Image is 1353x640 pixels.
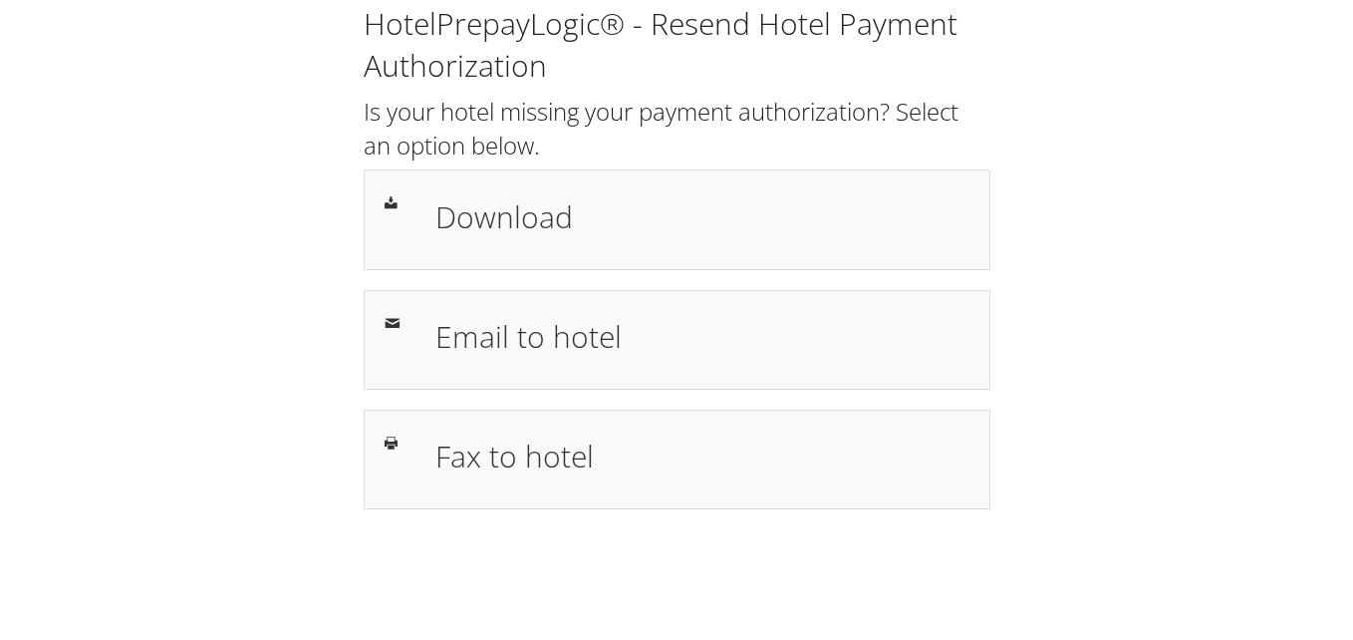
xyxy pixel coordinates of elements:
h1: Fax to hotel [435,434,969,479]
a: Fax to hotel [364,410,990,509]
h1: HotelPrepayLogic® - Resend Hotel Payment Authorization [364,3,990,87]
a: Download [364,169,990,269]
h2: Is your hotel missing your payment authorization? Select an option below. [364,95,990,161]
h1: Download [435,194,969,239]
a: Email to hotel [364,290,990,390]
h1: Email to hotel [435,314,969,359]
